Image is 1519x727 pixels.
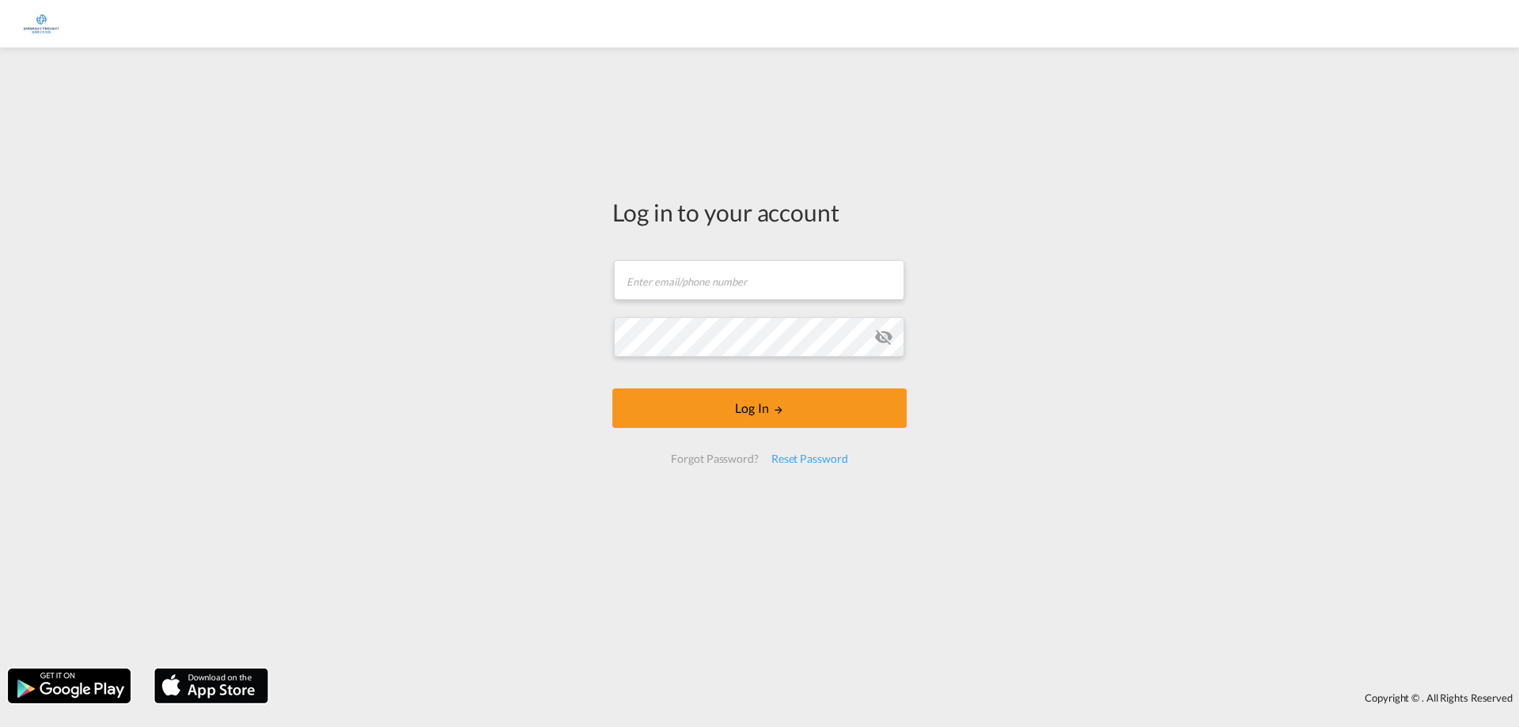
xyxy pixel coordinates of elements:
[665,445,764,473] div: Forgot Password?
[612,195,907,229] div: Log in to your account
[874,328,893,346] md-icon: icon-eye-off
[24,6,59,42] img: e1326340b7c511ef854e8d6a806141ad.jpg
[6,667,132,705] img: google.png
[765,445,854,473] div: Reset Password
[276,684,1519,711] div: Copyright © . All Rights Reserved
[614,260,904,300] input: Enter email/phone number
[153,667,270,705] img: apple.png
[612,388,907,428] button: LOGIN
